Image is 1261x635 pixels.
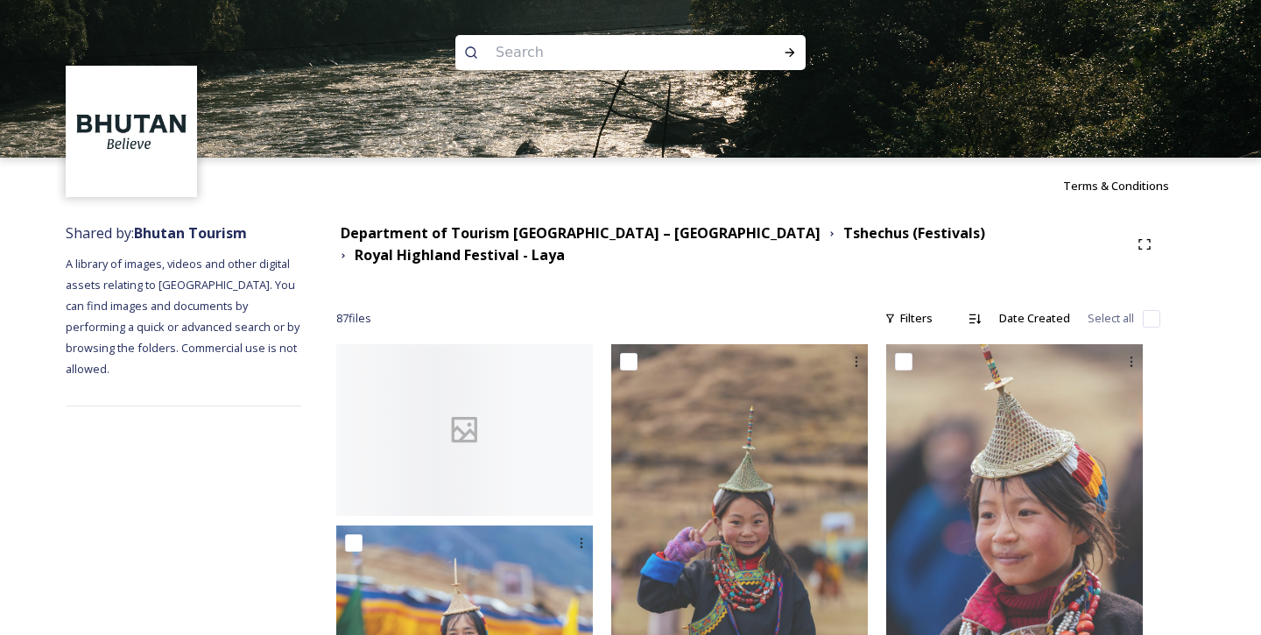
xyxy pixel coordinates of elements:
strong: Royal Highland Festival - Laya [355,245,565,265]
div: Date Created [990,301,1079,335]
input: Search [487,33,727,72]
a: Terms & Conditions [1063,175,1195,196]
span: Terms & Conditions [1063,178,1169,194]
strong: Bhutan Tourism [134,223,247,243]
span: 87 file s [336,310,371,327]
span: Select all [1088,310,1134,327]
img: BT_Logo_BB_Lockup_CMYK_High%2520Res.jpg [68,68,195,195]
span: A library of images, videos and other digital assets relating to [GEOGRAPHIC_DATA]. You can find ... [66,256,302,377]
span: Shared by: [66,223,247,243]
div: Filters [876,301,941,335]
strong: Department of Tourism [GEOGRAPHIC_DATA] – [GEOGRAPHIC_DATA] [341,223,821,243]
strong: Tshechus (Festivals) [843,223,985,243]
